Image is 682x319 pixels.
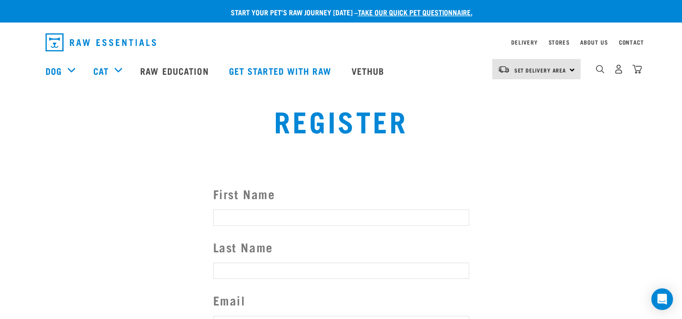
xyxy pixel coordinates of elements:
[213,185,469,203] label: First Name
[651,288,673,310] div: Open Intercom Messenger
[619,41,644,44] a: Contact
[549,41,570,44] a: Stores
[46,64,62,77] a: Dog
[38,30,644,55] nav: dropdown navigation
[511,41,537,44] a: Delivery
[358,10,472,14] a: take our quick pet questionnaire.
[131,53,220,89] a: Raw Education
[514,68,567,72] span: Set Delivery Area
[213,238,469,256] label: Last Name
[46,33,156,51] img: Raw Essentials Logo
[580,41,608,44] a: About Us
[498,65,510,73] img: van-moving.png
[343,53,396,89] a: Vethub
[213,291,469,310] label: Email
[596,65,604,73] img: home-icon-1@2x.png
[93,64,109,77] a: Cat
[632,64,642,74] img: home-icon@2x.png
[130,104,552,137] h1: Register
[220,53,343,89] a: Get started with Raw
[614,64,623,74] img: user.png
